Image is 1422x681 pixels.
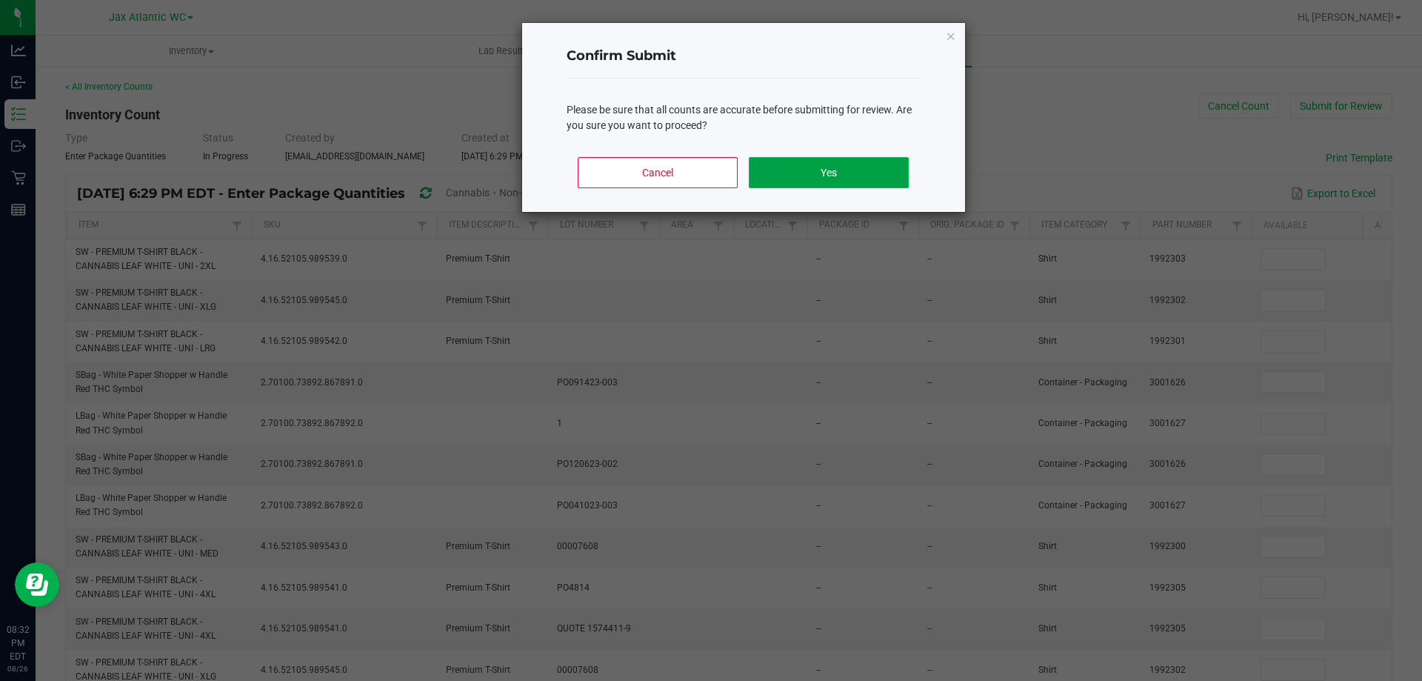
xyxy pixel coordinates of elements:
[15,562,59,607] iframe: Resource center
[578,157,737,188] button: Cancel
[946,27,956,44] button: Close
[749,157,908,188] button: Yes
[567,47,921,66] h4: Confirm Submit
[567,102,921,133] div: Please be sure that all counts are accurate before submitting for review. Are you sure you want t...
